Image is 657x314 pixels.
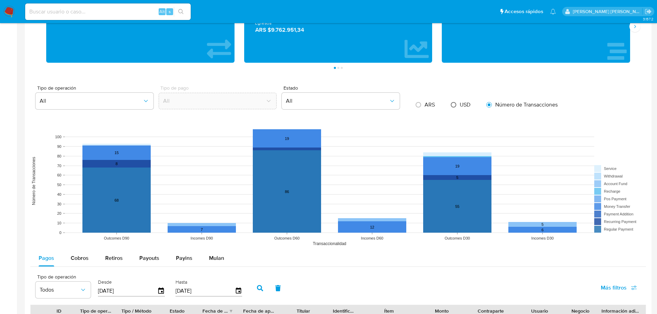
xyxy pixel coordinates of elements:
[643,16,654,22] span: 3.157.2
[169,8,171,15] span: s
[645,8,652,15] a: Sair
[505,8,543,15] span: Accesos rápidos
[159,8,165,15] span: Alt
[573,8,643,15] p: gloria.villasanti@mercadolibre.com
[25,7,191,16] input: Buscar usuario o caso...
[174,7,188,17] button: search-icon
[550,9,556,14] a: Notificações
